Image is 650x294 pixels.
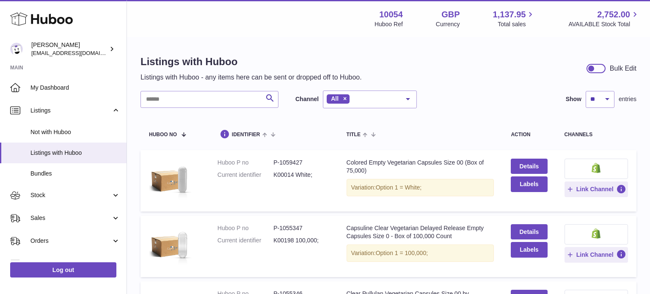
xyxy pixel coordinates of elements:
a: 2,752.00 AVAILABLE Stock Total [568,9,640,28]
span: 2,752.00 [597,9,630,20]
dd: K00014 White; [273,171,329,179]
span: All [331,95,339,102]
span: [EMAIL_ADDRESS][DOMAIN_NAME] [31,49,124,56]
label: Show [566,95,581,103]
span: Sales [30,214,111,222]
img: shopify-small.png [592,228,600,239]
a: Log out [10,262,116,278]
a: 1,137.95 Total sales [493,9,536,28]
a: Details [511,159,547,174]
span: 1,137.95 [493,9,526,20]
dd: P-1059427 [273,159,329,167]
p: Listings with Huboo - any items here can be sent or dropped off to Huboo. [140,73,362,82]
span: AVAILABLE Stock Total [568,20,640,28]
dd: K00198 100,000; [273,236,329,245]
span: Bundles [30,170,120,178]
button: Link Channel [565,247,628,262]
label: Channel [295,95,319,103]
span: Not with Huboo [30,128,120,136]
span: Huboo no [149,132,177,137]
button: Labels [511,176,547,192]
span: Listings with Huboo [30,149,120,157]
span: Option 1 = White; [376,184,422,191]
img: Colored Empty Vegetarian Capsules Size 00 (Box of 75,000) [149,159,191,201]
div: Bulk Edit [610,64,636,73]
div: Variation: [347,179,494,196]
div: Huboo Ref [375,20,403,28]
span: Total sales [498,20,535,28]
span: identifier [232,132,260,137]
span: Link Channel [576,251,614,258]
span: My Dashboard [30,84,120,92]
dd: P-1055347 [273,224,329,232]
dt: Current identifier [218,171,273,179]
button: Labels [511,242,547,257]
span: title [347,132,361,137]
div: channels [565,132,628,137]
h1: Listings with Huboo [140,55,362,69]
span: entries [619,95,636,103]
div: action [511,132,547,137]
span: Listings [30,107,111,115]
a: Details [511,224,547,239]
span: Stock [30,191,111,199]
div: Colored Empty Vegetarian Capsules Size 00 (Box of 75,000) [347,159,494,175]
span: Option 1 = 100,000; [376,250,428,256]
span: Usage [30,260,120,268]
img: Capsuline Clear Vegetarian Delayed Release Empty Capsules Size 0 - Box of 100,000 Count [149,224,191,267]
div: Variation: [347,245,494,262]
img: internalAdmin-10054@internal.huboo.com [10,43,23,55]
span: Orders [30,237,111,245]
strong: 10054 [379,9,403,20]
dt: Huboo P no [218,159,273,167]
dt: Huboo P no [218,224,273,232]
div: Currency [436,20,460,28]
img: shopify-small.png [592,163,600,173]
div: Capsuline Clear Vegetarian Delayed Release Empty Capsules Size 0 - Box of 100,000 Count [347,224,494,240]
div: [PERSON_NAME] [31,41,107,57]
strong: GBP [441,9,460,20]
dt: Current identifier [218,236,273,245]
span: Link Channel [576,185,614,193]
button: Link Channel [565,181,628,197]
